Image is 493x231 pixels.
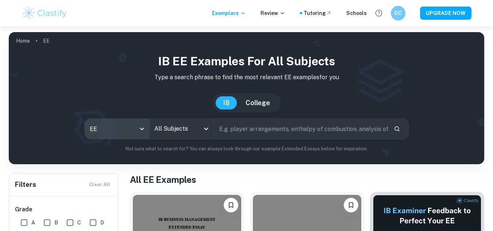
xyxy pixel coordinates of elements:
h6: Filters [15,180,36,190]
button: DC [391,6,405,20]
button: Bookmark [224,198,238,212]
a: Tutoring [304,9,332,17]
button: Help and Feedback [373,7,385,19]
img: Clastify logo [22,6,68,20]
input: E.g. player arrangements, enthalpy of combustion, analysis of a big city... [214,119,388,139]
span: C [77,219,81,227]
h6: DC [394,9,402,17]
p: Not sure what to search for? You can always look through our example Extended Essays below for in... [15,145,478,153]
button: Search [391,123,403,135]
button: UPGRADE NOW [420,7,471,20]
div: EE [85,119,149,139]
button: Bookmark [344,198,358,212]
button: Open [201,124,211,134]
h1: IB EE examples for all subjects [15,53,478,70]
h6: Grade [15,205,113,214]
span: B [54,219,58,227]
a: Schools [346,9,367,17]
p: Exemplars [212,9,246,17]
span: A [31,219,35,227]
p: Type a search phrase to find the most relevant EE examples for you [15,73,478,82]
p: EE [43,37,50,45]
p: Review [261,9,285,17]
button: College [238,96,277,109]
span: D [100,219,104,227]
a: Home [16,36,30,46]
h1: All EE Examples [130,173,484,186]
img: profile cover [9,32,484,164]
button: IB [216,96,237,109]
